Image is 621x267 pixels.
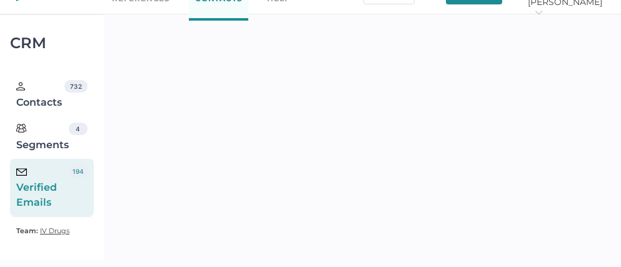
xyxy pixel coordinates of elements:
[69,165,88,178] div: 194
[534,8,543,17] i: arrow_right
[16,165,69,210] div: Verified Emails
[16,80,64,110] div: Contacts
[16,168,27,176] img: email-icon-black.c777dcea.svg
[10,38,94,49] div: CRM
[16,223,69,238] a: Team: IV Drugs
[16,123,26,133] img: segments.b9481e3d.svg
[16,123,69,153] div: Segments
[16,82,25,91] img: person.20a629c4.svg
[69,123,88,135] div: 4
[40,226,69,235] span: IV Drugs
[64,80,87,93] div: 732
